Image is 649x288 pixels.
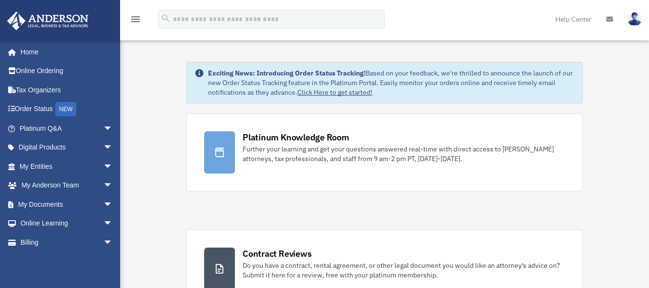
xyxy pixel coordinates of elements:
[7,42,122,62] a: Home
[55,102,76,116] div: NEW
[7,233,127,252] a: Billingarrow_drop_down
[103,138,122,158] span: arrow_drop_down
[7,80,127,100] a: Tax Organizers
[160,13,171,24] i: search
[103,214,122,234] span: arrow_drop_down
[243,248,311,260] div: Contract Reviews
[7,100,127,119] a: Order StatusNEW
[7,176,127,195] a: My Anderson Teamarrow_drop_down
[103,119,122,138] span: arrow_drop_down
[7,62,127,81] a: Online Ordering
[7,195,127,214] a: My Documentsarrow_drop_down
[186,113,583,191] a: Platinum Knowledge Room Further your learning and get your questions answered real-time with dire...
[7,138,127,157] a: Digital Productsarrow_drop_down
[243,144,565,163] div: Further your learning and get your questions answered real-time with direct access to [PERSON_NAM...
[103,233,122,252] span: arrow_drop_down
[130,13,141,25] i: menu
[208,68,575,97] div: Based on your feedback, we're thrilled to announce the launch of our new Order Status Tracking fe...
[208,69,366,77] strong: Exciting News: Introducing Order Status Tracking!
[7,119,127,138] a: Platinum Q&Aarrow_drop_down
[627,12,642,26] img: User Pic
[130,17,141,25] a: menu
[103,157,122,176] span: arrow_drop_down
[103,176,122,196] span: arrow_drop_down
[243,261,565,280] div: Do you have a contract, rental agreement, or other legal document you would like an attorney's ad...
[243,131,349,143] div: Platinum Knowledge Room
[103,195,122,214] span: arrow_drop_down
[4,12,91,30] img: Anderson Advisors Platinum Portal
[7,157,127,176] a: My Entitiesarrow_drop_down
[7,252,127,271] a: Events Calendar
[297,88,372,97] a: Click Here to get started!
[7,214,127,233] a: Online Learningarrow_drop_down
